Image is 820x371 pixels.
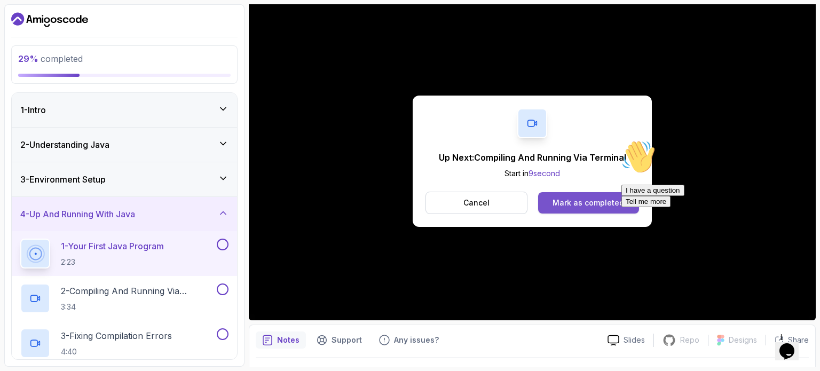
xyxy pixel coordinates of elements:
[61,329,172,342] p: 3 - Fixing Compilation Errors
[20,328,228,358] button: 3-Fixing Compilation Errors4:40
[20,239,228,269] button: 1-Your First Java Program2:23
[4,60,53,72] button: Tell me more
[18,53,38,64] span: 29 %
[425,192,527,214] button: Cancel
[729,335,757,345] p: Designs
[624,335,645,345] p: Slides
[394,335,439,345] p: Any issues?
[4,4,38,38] img: :wave:
[12,197,237,231] button: 4-Up And Running With Java
[61,285,215,297] p: 2 - Compiling And Running Via Terminal
[20,283,228,313] button: 2-Compiling And Running Via Terminal3:34
[61,240,164,252] p: 1 - Your First Java Program
[61,346,172,357] p: 4:40
[4,4,196,72] div: 👋Hi! How can we help?I have a questionTell me more
[12,128,237,162] button: 2-Understanding Java
[12,93,237,127] button: 1-Intro
[61,257,164,267] p: 2:23
[11,11,88,28] a: Dashboard
[617,136,809,323] iframe: chat widget
[529,169,560,178] span: 9 second
[256,331,306,349] button: notes button
[463,198,490,208] p: Cancel
[4,49,67,60] button: I have a question
[766,335,809,345] button: Share
[20,208,135,220] h3: 4 - Up And Running With Java
[439,151,626,164] p: Up Next: Compiling And Running Via Terminal
[310,331,368,349] button: Support button
[553,198,624,208] div: Mark as completed
[775,328,809,360] iframe: chat widget
[373,331,445,349] button: Feedback button
[599,335,653,346] a: Slides
[20,138,109,151] h3: 2 - Understanding Java
[4,32,106,40] span: Hi! How can we help?
[332,335,362,345] p: Support
[18,53,83,64] span: completed
[439,168,626,179] p: Start in
[12,162,237,196] button: 3-Environment Setup
[61,302,215,312] p: 3:34
[20,173,106,186] h3: 3 - Environment Setup
[680,335,699,345] p: Repo
[20,104,46,116] h3: 1 - Intro
[277,335,299,345] p: Notes
[538,192,639,214] button: Mark as completed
